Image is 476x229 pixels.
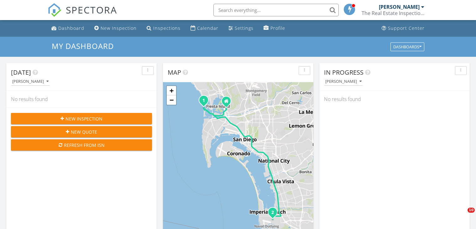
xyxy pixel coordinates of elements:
i: 1 [202,99,205,103]
span: My Dashboard [52,41,114,51]
div: Calendar [197,25,218,31]
a: Zoom out [167,95,176,105]
div: Refresh from ISN [16,142,147,148]
div: Settings [235,25,254,31]
a: Settings [226,23,256,34]
button: [PERSON_NAME] [11,77,50,86]
button: Refresh from ISN [11,139,152,151]
div: [PERSON_NAME] [379,4,420,10]
a: SPECTORA [48,8,117,22]
div: New Inspection [101,25,137,31]
a: Profile [261,23,288,34]
button: [PERSON_NAME] [324,77,363,86]
a: Inspections [144,23,183,34]
div: [PERSON_NAME] [12,79,49,84]
div: Dashboards [393,45,421,49]
a: Calendar [188,23,221,34]
div: Dashboard [58,25,84,31]
span: 10 [468,208,475,213]
span: Map [168,68,181,77]
span: New Inspection [65,115,102,122]
input: Search everything... [213,4,339,16]
a: Support Center [379,23,427,34]
span: SPECTORA [66,3,117,16]
img: The Best Home Inspection Software - Spectora [48,3,61,17]
a: Dashboard [49,23,87,34]
div: The Real Estate Inspection Company [362,10,424,16]
span: In Progress [324,68,364,77]
span: New Quote [71,129,97,135]
div: 4705 TONOPAH AVE, San Diego CA 92110 [226,101,230,105]
span: [DATE] [11,68,31,77]
div: No results found [6,91,157,108]
div: 3391 Ocean Front Walk Unit D, San Diego, CA 92109 [204,100,207,104]
div: No results found [319,91,470,108]
iframe: Intercom live chat [455,208,470,223]
div: Inspections [153,25,180,31]
i: 2 [271,210,274,215]
button: New Quote [11,126,152,137]
a: New Inspection [92,23,139,34]
div: [PERSON_NAME] [325,79,362,84]
div: 1483 Hemlock Ave, Imperial Beach, CA 91932 [273,212,276,216]
button: New Inspection [11,113,152,124]
a: Zoom in [167,86,176,95]
button: Dashboards [390,42,424,51]
div: Profile [270,25,285,31]
div: Support Center [388,25,425,31]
